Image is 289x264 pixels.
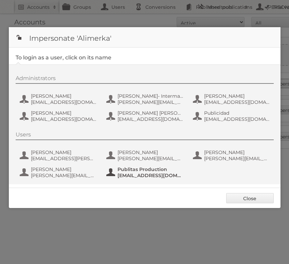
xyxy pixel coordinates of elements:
[192,92,272,106] button: [PERSON_NAME] [EMAIL_ADDRESS][DOMAIN_NAME]
[16,54,111,61] legend: To login as a user, click on its name
[31,172,97,178] span: [PERSON_NAME][EMAIL_ADDRESS][DOMAIN_NAME]
[19,109,99,123] button: [PERSON_NAME] [EMAIL_ADDRESS][DOMAIN_NAME]
[31,99,97,105] span: [EMAIL_ADDRESS][DOMAIN_NAME]
[19,166,99,179] button: [PERSON_NAME] [PERSON_NAME][EMAIL_ADDRESS][DOMAIN_NAME]
[31,166,97,172] span: [PERSON_NAME]
[226,193,274,203] a: Close
[19,92,99,106] button: [PERSON_NAME] [EMAIL_ADDRESS][DOMAIN_NAME]
[204,93,270,99] span: [PERSON_NAME]
[31,149,97,155] span: [PERSON_NAME]
[106,92,185,106] button: [PERSON_NAME]- Intermark [PERSON_NAME][EMAIL_ADDRESS][PERSON_NAME][PERSON_NAME][DOMAIN_NAME]
[31,93,97,99] span: [PERSON_NAME]
[118,149,183,155] span: [PERSON_NAME]
[31,116,97,122] span: [EMAIL_ADDRESS][DOMAIN_NAME]
[204,149,270,155] span: [PERSON_NAME]
[204,110,270,116] span: Publicidad
[118,172,183,178] span: [EMAIL_ADDRESS][DOMAIN_NAME]
[192,109,272,123] button: Publicidad [EMAIL_ADDRESS][DOMAIN_NAME]
[9,27,281,48] h1: Impersonate 'Alimerka'
[204,116,270,122] span: [EMAIL_ADDRESS][DOMAIN_NAME]
[31,110,97,116] span: [PERSON_NAME]
[16,75,274,84] div: Administrators
[118,110,183,116] span: [PERSON_NAME] [PERSON_NAME]
[106,166,185,179] button: Publitas Production [EMAIL_ADDRESS][DOMAIN_NAME]
[16,131,274,140] div: Users
[106,149,185,162] button: [PERSON_NAME] [PERSON_NAME][EMAIL_ADDRESS][PERSON_NAME][DOMAIN_NAME]
[118,93,183,99] span: [PERSON_NAME]- Intermark
[204,99,270,105] span: [EMAIL_ADDRESS][DOMAIN_NAME]
[31,155,97,162] span: [EMAIL_ADDRESS][PERSON_NAME][DOMAIN_NAME]
[118,99,183,105] span: [PERSON_NAME][EMAIL_ADDRESS][PERSON_NAME][PERSON_NAME][DOMAIN_NAME]
[118,155,183,162] span: [PERSON_NAME][EMAIL_ADDRESS][PERSON_NAME][DOMAIN_NAME]
[118,166,183,172] span: Publitas Production
[118,116,183,122] span: [EMAIL_ADDRESS][DOMAIN_NAME]
[204,155,270,162] span: [PERSON_NAME][EMAIL_ADDRESS][DOMAIN_NAME]
[19,149,99,162] button: [PERSON_NAME] [EMAIL_ADDRESS][PERSON_NAME][DOMAIN_NAME]
[106,109,185,123] button: [PERSON_NAME] [PERSON_NAME] [EMAIL_ADDRESS][DOMAIN_NAME]
[192,149,272,162] button: [PERSON_NAME] [PERSON_NAME][EMAIL_ADDRESS][DOMAIN_NAME]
